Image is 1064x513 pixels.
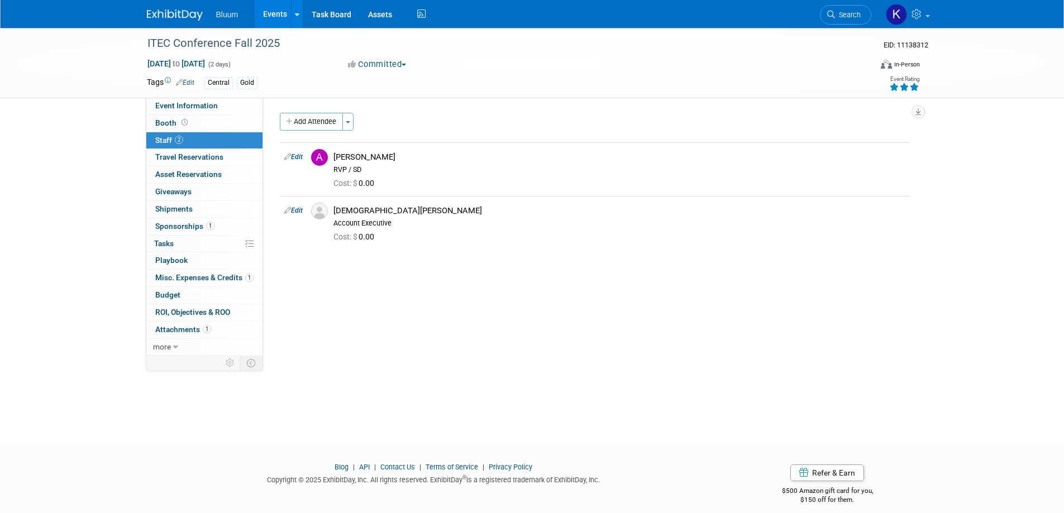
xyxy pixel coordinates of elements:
[884,41,928,49] span: Event ID: 11138312
[889,76,919,82] div: Event Rating
[147,76,194,89] td: Tags
[311,149,328,166] img: A.jpg
[155,290,180,299] span: Budget
[284,207,303,214] a: Edit
[881,60,892,69] img: Format-Inperson.png
[154,239,174,248] span: Tasks
[204,77,233,89] div: Central
[146,322,263,338] a: Attachments1
[333,232,379,241] span: 0.00
[146,149,263,166] a: Travel Reservations
[371,463,379,471] span: |
[146,339,263,356] a: more
[146,304,263,321] a: ROI, Objectives & ROO
[333,232,359,241] span: Cost: $
[155,308,230,317] span: ROI, Objectives & ROO
[144,33,855,54] div: ITEC Conference Fall 2025
[284,153,303,161] a: Edit
[335,463,349,471] a: Blog
[245,274,254,282] span: 1
[155,101,218,110] span: Event Information
[737,479,918,505] div: $500 Amazon gift card for you,
[176,79,194,87] a: Edit
[146,166,263,183] a: Asset Reservations
[790,464,864,481] a: Refer & Earn
[820,5,871,25] a: Search
[155,256,188,265] span: Playbook
[333,205,905,216] div: [DEMOGRAPHIC_DATA][PERSON_NAME]
[207,61,231,68] span: (2 days)
[146,287,263,304] a: Budget
[886,4,907,25] img: Kellie Noller
[203,325,211,333] span: 1
[155,273,254,282] span: Misc. Expenses & Credits
[147,59,206,69] span: [DATE] [DATE]
[333,179,379,188] span: 0.00
[155,136,183,145] span: Staff
[417,463,424,471] span: |
[175,136,183,144] span: 2
[155,118,190,127] span: Booth
[147,472,721,485] div: Copyright © 2025 ExhibitDay, Inc. All rights reserved. ExhibitDay is a registered trademark of Ex...
[344,59,411,70] button: Committed
[333,179,359,188] span: Cost: $
[835,11,861,19] span: Search
[311,203,328,219] img: Associate-Profile-5.png
[805,58,920,75] div: Event Format
[216,10,238,19] span: Bluum
[155,170,222,179] span: Asset Reservations
[146,236,263,252] a: Tasks
[426,463,478,471] a: Terms of Service
[146,184,263,200] a: Giveaways
[179,118,190,127] span: Booth not reserved yet
[146,218,263,235] a: Sponsorships1
[737,495,918,505] div: $150 off for them.
[237,77,257,89] div: Gold
[350,463,357,471] span: |
[221,356,240,370] td: Personalize Event Tab Strip
[146,270,263,286] a: Misc. Expenses & Credits1
[333,165,905,174] div: RVP / SD
[146,252,263,269] a: Playbook
[359,463,370,471] a: API
[171,59,182,68] span: to
[280,113,343,131] button: Add Attendee
[489,463,532,471] a: Privacy Policy
[153,342,171,351] span: more
[147,9,203,21] img: ExhibitDay
[155,222,214,231] span: Sponsorships
[146,132,263,149] a: Staff2
[146,98,263,114] a: Event Information
[333,152,905,162] div: [PERSON_NAME]
[155,152,223,161] span: Travel Reservations
[155,204,193,213] span: Shipments
[146,115,263,132] a: Booth
[480,463,487,471] span: |
[240,356,263,370] td: Toggle Event Tabs
[155,187,192,196] span: Giveaways
[333,219,905,228] div: Account Executive
[146,201,263,218] a: Shipments
[155,325,211,334] span: Attachments
[206,222,214,230] span: 1
[462,474,466,481] sup: ®
[894,60,920,69] div: In-Person
[380,463,415,471] a: Contact Us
